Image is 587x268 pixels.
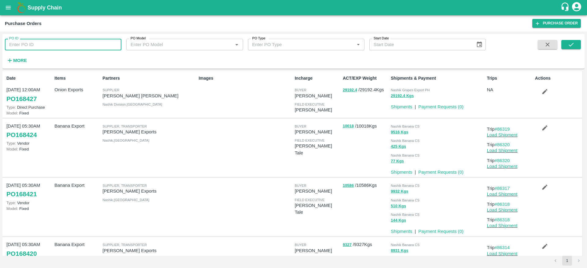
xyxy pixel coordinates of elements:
span: Nashik Banana CS [391,154,419,157]
div: account of current user [571,1,582,14]
p: Fixed [6,206,52,212]
input: Start Date [369,39,471,50]
a: #86317 [495,186,510,191]
p: Fixed [6,146,52,152]
p: [DATE] 05:30AM [6,182,52,189]
p: [PERSON_NAME] [295,129,340,135]
button: 425 Kgs [391,143,406,150]
a: Supply Chain [28,3,560,12]
button: 29192.4 [343,87,357,94]
input: Enter PO Model [128,41,231,49]
button: 29192.4 Kgs [391,92,414,100]
button: open drawer [1,1,15,15]
span: buyer [295,184,306,187]
p: Actions [535,75,581,81]
span: Nashik Banana CS [391,213,419,216]
span: Nashik , [GEOGRAPHIC_DATA] [102,198,149,202]
span: buyer [295,243,306,247]
button: 9932 Kgs [391,188,408,195]
p: Banana Export [54,123,100,129]
a: Payment Requests (0) [418,104,463,109]
p: [PERSON_NAME] Exports [102,247,196,254]
a: Load Shipment [487,132,518,137]
button: 510 Kgs [391,203,406,210]
div: | [412,166,416,176]
a: Load Shipment [487,208,518,212]
p: Images [199,75,292,81]
p: Trip [487,141,533,148]
a: PO168427 [6,93,37,104]
span: Nashik Banana CS [391,139,419,143]
div: | [412,226,416,235]
p: [DATE] 05:30AM [6,241,52,248]
p: [PERSON_NAME] [PERSON_NAME] [102,92,196,99]
p: Fixed [6,110,52,116]
button: 10018 [343,123,354,130]
p: Trip [487,201,533,208]
p: [DATE] 12:00AM [6,86,52,93]
span: Nashik , [GEOGRAPHIC_DATA] [102,139,149,142]
p: Trip [487,185,533,192]
img: logo [15,2,28,14]
a: Shipments [391,170,412,175]
span: Model: [6,206,18,211]
p: Banana Export [54,241,100,248]
a: Load Shipment [487,164,518,169]
input: Enter PO ID [5,39,121,50]
span: buyer [295,125,306,128]
button: Open [354,41,362,49]
div: | [412,101,416,110]
a: Load Shipment [487,148,518,153]
button: 10586 [343,182,354,189]
button: Choose date [474,39,485,50]
span: Nashik Division , [GEOGRAPHIC_DATA] [102,103,162,106]
p: [PERSON_NAME] [295,188,340,194]
div: Purchase Orders [5,20,42,27]
p: [PERSON_NAME] Tale [295,202,340,216]
p: Vendor [6,140,52,146]
button: Open [233,41,241,49]
p: Trip [487,216,533,223]
p: [PERSON_NAME] [295,247,340,254]
a: #86320 [495,142,510,147]
p: Items [54,75,100,81]
a: #86314 [495,245,510,250]
span: Supplier [102,88,119,92]
b: Supply Chain [28,5,62,11]
p: [DATE] 05:30AM [6,123,52,129]
p: Date [6,75,52,81]
input: Enter PO Type [250,41,353,49]
p: Trip [487,244,533,251]
a: PO168421 [6,189,37,200]
a: Load Shipment [487,251,518,256]
label: PO ID [9,36,18,41]
a: Load Shipment [487,223,518,228]
span: Type: [6,105,16,110]
p: NA [487,86,533,93]
span: Nashik Banana CS [391,184,419,187]
button: 8931 Kgs [391,247,408,254]
div: customer-support [560,2,571,13]
a: Load Shipment [487,192,518,197]
span: Model: [6,111,18,115]
p: / 29192.4 Kgs [343,86,388,93]
a: Payment Requests (0) [418,170,463,175]
a: #86318 [495,202,510,207]
a: Shipments [391,229,412,234]
span: Type: [6,141,16,146]
p: / 9327 Kgs [343,241,388,248]
span: Nashik Banana CS [391,198,419,202]
p: Partners [102,75,196,81]
p: [PERSON_NAME] [295,107,340,113]
p: [PERSON_NAME] Exports [102,129,196,135]
p: Trip [487,157,533,164]
a: #86320 [495,158,510,163]
label: Start Date [374,36,389,41]
span: buyer [295,88,306,92]
a: #86318 [495,217,510,222]
button: 9516 Kgs [391,129,408,136]
p: / 10018 Kgs [343,123,388,130]
p: Vendor [6,200,52,206]
p: Shipments & Payment [391,75,484,81]
a: PO168420 [6,248,37,259]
